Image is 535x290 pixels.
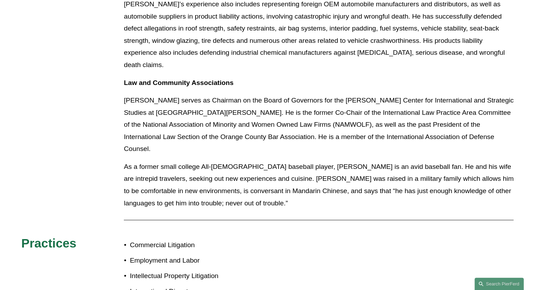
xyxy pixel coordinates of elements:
a: Search this site [475,278,524,290]
p: Employment and Labor [130,255,267,267]
p: Commercial Litigation [130,239,267,251]
strong: Law and Community Associations [124,79,234,86]
span: Practices [21,236,77,250]
p: As a former small college All-[DEMOGRAPHIC_DATA] baseball player, [PERSON_NAME] is an avid baseba... [124,161,514,209]
p: [PERSON_NAME] serves as Chairman on the Board of Governors for the [PERSON_NAME] Center for Inter... [124,94,514,155]
p: Intellectual Property Litigation [130,270,267,282]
